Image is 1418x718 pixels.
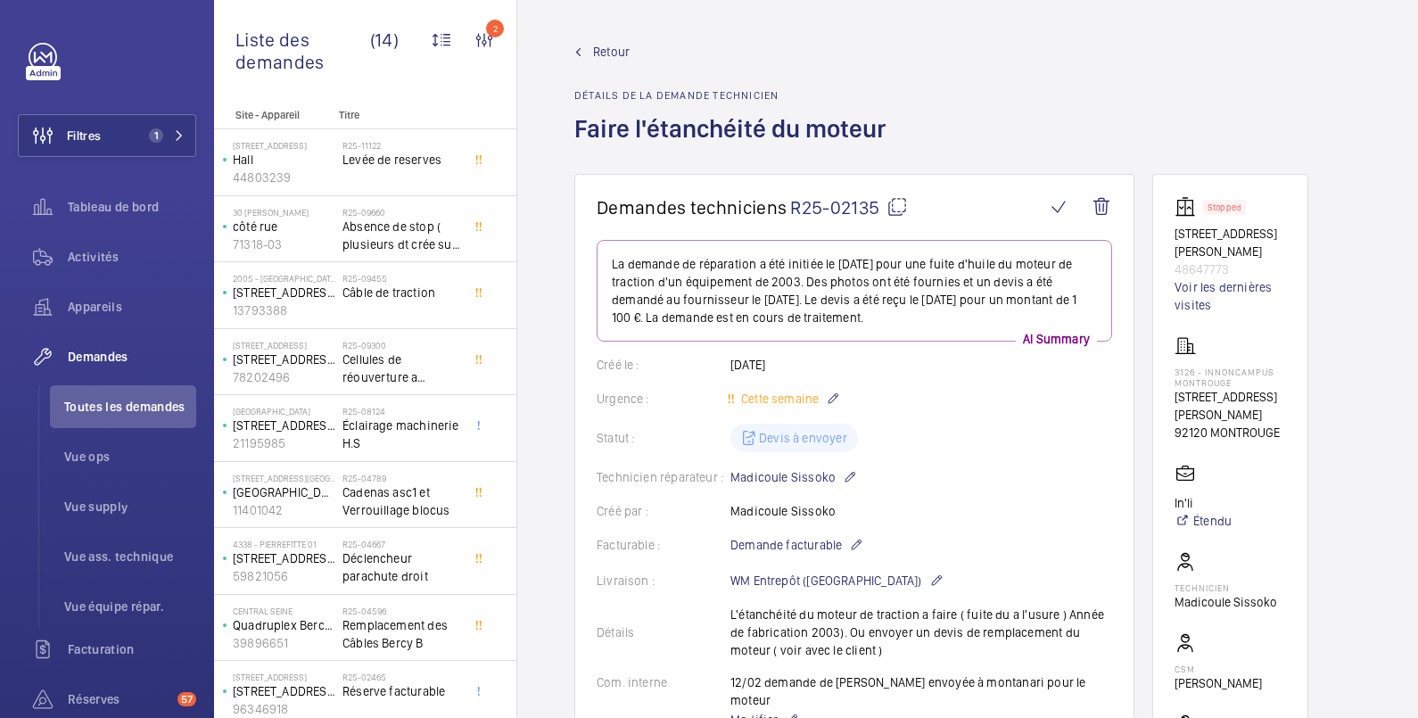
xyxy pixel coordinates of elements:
[1175,196,1203,218] img: elevator.svg
[574,89,896,102] h2: Détails de la demande technicien
[64,398,196,416] span: Toutes les demandes
[233,672,335,682] p: [STREET_ADDRESS]
[342,273,460,284] h2: R25-09455
[233,700,335,718] p: 96346918
[342,140,460,151] h2: R25-11122
[1175,582,1277,593] p: Technicien
[214,109,332,121] p: Site - Appareil
[233,340,335,351] p: [STREET_ADDRESS]
[342,682,460,700] span: Réserve facturable
[18,114,196,157] button: Filtres1
[1175,424,1286,442] p: 92120 MONTROUGE
[233,417,335,434] p: [STREET_ADDRESS][PERSON_NAME]
[342,483,460,519] span: Cadenas asc1 et Verrouillage blocus
[233,169,335,186] p: 44803239
[342,284,460,301] span: Câble de traction
[68,690,170,708] span: Réserves
[339,109,457,121] p: Titre
[233,301,335,319] p: 13793388
[730,570,944,591] p: WM Entrepôt ([GEOGRAPHIC_DATA])
[149,128,163,143] span: 1
[233,539,335,549] p: 4338 - PIERREFITTE 01
[233,406,335,417] p: [GEOGRAPHIC_DATA]
[1175,593,1277,611] p: Madicoule Sissoko
[730,466,857,488] p: Madicoule Sissoko
[233,567,335,585] p: 59821056
[233,207,335,218] p: 30 [PERSON_NAME]
[342,616,460,652] span: Remplacement des Câbles Bercy B
[233,140,335,151] p: [STREET_ADDRESS]
[233,606,335,616] p: Central Seine
[342,417,460,452] span: Éclairage machinerie H.S
[612,255,1097,326] p: La demande de réparation a été initiée le [DATE] pour une fuite d'huile du moteur de traction d'u...
[342,606,460,616] h2: R25-04596
[730,536,842,554] span: Demande facturable
[233,273,335,284] p: 2005 - [GEOGRAPHIC_DATA] CRIMEE
[235,29,370,73] span: Liste des demandes
[1175,494,1232,512] p: In'li
[1175,278,1286,314] a: Voir les dernières visites
[233,284,335,301] p: [STREET_ADDRESS]
[1175,367,1286,388] p: 3126 - INNONCAMPUS MONTROUGE
[233,218,335,235] p: côté rue
[68,640,196,658] span: Facturation
[1175,512,1232,530] a: Étendu
[342,218,460,253] span: Absence de stop ( plusieurs dt crée sur devis déjà ) toutes annuler ?
[342,406,460,417] h2: R25-08124
[342,151,460,169] span: Levée de reserves
[1016,330,1097,348] p: AI Summary
[1208,204,1241,210] p: Stopped
[233,434,335,452] p: 21195985
[233,483,335,501] p: [GEOGRAPHIC_DATA]
[233,549,335,567] p: [STREET_ADDRESS][PERSON_NAME]
[67,127,101,144] span: Filtres
[233,616,335,634] p: Quadruplex Bercy B
[342,340,460,351] h2: R25-09300
[1175,388,1286,424] p: [STREET_ADDRESS][PERSON_NAME]
[233,682,335,700] p: [STREET_ADDRESS]
[64,548,196,565] span: Vue ass. technique
[342,207,460,218] h2: R25-09660
[342,549,460,585] span: Déclencheur parachute droit
[342,351,460,386] span: Cellules de réouverture a remplacer
[233,368,335,386] p: 78202496
[233,351,335,368] p: [STREET_ADDRESS]
[790,196,908,219] span: R25-02135
[233,634,335,652] p: 39896651
[342,672,460,682] h2: R25-02465
[177,692,196,706] span: 57
[68,348,196,366] span: Demandes
[64,598,196,615] span: Vue équipe répar.
[574,112,896,174] h1: Faire l'étanchéité du moteur
[593,43,630,61] span: Retour
[233,473,335,483] p: [STREET_ADDRESS][GEOGRAPHIC_DATA]
[1175,225,1286,260] p: [STREET_ADDRESS][PERSON_NAME]
[64,498,196,516] span: Vue supply
[1175,674,1262,692] p: [PERSON_NAME]
[68,298,196,316] span: Appareils
[233,501,335,519] p: 11401042
[1175,260,1286,278] p: 48647773
[1175,664,1262,674] p: CSM
[342,473,460,483] h2: R25-04789
[597,196,787,219] span: Demandes techniciens
[342,539,460,549] h2: R25-04667
[68,248,196,266] span: Activités
[233,235,335,253] p: 71318-03
[738,392,819,406] span: Cette semaine
[64,448,196,466] span: Vue ops
[233,151,335,169] p: Hall
[68,198,196,216] span: Tableau de bord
